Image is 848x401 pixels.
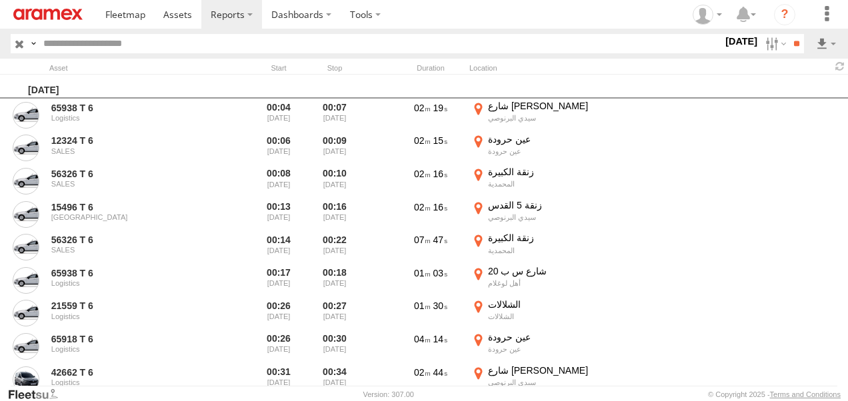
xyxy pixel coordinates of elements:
div: سيدي البرنوصي [488,113,621,123]
div: 00:34 [DATE] [309,364,360,395]
div: شارع س ب 20 [488,265,621,277]
label: Search Filter Options [760,34,789,53]
span: 02 [414,367,431,378]
div: Entered prior to selected date range [253,232,304,262]
a: 21559 T 6 [51,300,214,312]
span: 15 [433,135,447,146]
a: 42662 T 6 [51,366,214,378]
span: 07 [414,234,431,245]
div: زنقة 5 القدس [488,199,621,211]
label: Click to View Event Location [469,133,623,164]
div: عين حرودة [488,147,621,156]
div: سيدي البرنوصي [488,212,621,222]
div: [GEOGRAPHIC_DATA] [51,213,214,221]
div: Entered prior to selected date range [253,364,304,395]
span: 16 [433,202,447,212]
div: 00:18 [DATE] [309,265,360,296]
a: 15496 T 6 [51,201,214,213]
div: سيدي البرنوصي [488,378,621,387]
label: Click to View Event Location [469,364,623,395]
div: Logistics [51,279,214,287]
div: SALES [51,147,214,155]
span: 30 [433,300,447,311]
span: 19 [433,103,447,113]
a: 12324 T 6 [51,135,214,147]
label: Click to View Event Location [469,100,623,131]
img: aramex-logo.svg [13,9,83,20]
div: شارع [PERSON_NAME] [488,100,621,112]
div: 00:09 [DATE] [309,133,360,164]
div: 00:30 [DATE] [309,331,360,362]
div: عين حرودة [488,344,621,354]
div: SALES [51,246,214,254]
span: 01 [414,300,431,311]
a: Visit our Website [7,388,69,401]
span: 02 [414,202,431,212]
div: Entered prior to selected date range [253,331,304,362]
label: Click to View Event Location [469,331,623,362]
span: 01 [414,268,431,278]
label: Search Query [28,34,39,53]
div: SALES [51,180,214,188]
div: 00:07 [DATE] [309,100,360,131]
div: Entered prior to selected date range [253,166,304,197]
a: 56326 T 6 [51,168,214,180]
div: © Copyright 2025 - [708,390,841,398]
span: 04 [414,334,431,344]
div: Entered prior to selected date range [253,100,304,131]
div: Hicham Abourifa [688,5,727,25]
div: عين حرودة [488,331,621,343]
i: ? [774,4,795,25]
span: 02 [414,135,431,146]
span: 02 [414,169,431,179]
div: زنقة الكبيرة [488,166,621,178]
div: Logistics [51,114,214,122]
div: أهل لوغلام [488,278,621,288]
div: Logistics [51,312,214,320]
span: 16 [433,169,447,179]
span: 44 [433,367,447,378]
div: الشلالات [488,312,621,321]
div: Entered prior to selected date range [253,265,304,296]
a: 65938 T 6 [51,267,214,279]
div: Version: 307.00 [363,390,414,398]
div: 00:27 [DATE] [309,298,360,329]
label: Click to View Event Location [469,199,623,230]
label: [DATE] [723,34,760,49]
div: Entered prior to selected date range [253,298,304,329]
label: Click to View Event Location [469,298,623,329]
div: 00:22 [DATE] [309,232,360,262]
span: 14 [433,334,447,344]
a: 56326 T 6 [51,234,214,246]
div: الشلالات [488,298,621,310]
label: Click to View Event Location [469,232,623,262]
div: المحمدية [488,179,621,189]
div: Entered prior to selected date range [253,133,304,164]
div: 00:10 [DATE] [309,166,360,197]
div: Entered prior to selected date range [253,199,304,230]
span: 02 [414,103,431,113]
div: 00:16 [DATE] [309,199,360,230]
a: 65918 T 6 [51,333,214,345]
span: 47 [433,234,447,245]
div: المحمدية [488,246,621,255]
div: Logistics [51,345,214,353]
a: 65938 T 6 [51,102,214,114]
span: 03 [433,268,447,278]
div: Logistics [51,378,214,386]
label: Export results as... [815,34,837,53]
div: عين حرودة [488,133,621,145]
a: Terms and Conditions [770,390,841,398]
div: زنقة الكبيرة [488,232,621,244]
label: Click to View Event Location [469,265,623,296]
label: Click to View Event Location [469,166,623,197]
div: شارع [PERSON_NAME] [488,364,621,376]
